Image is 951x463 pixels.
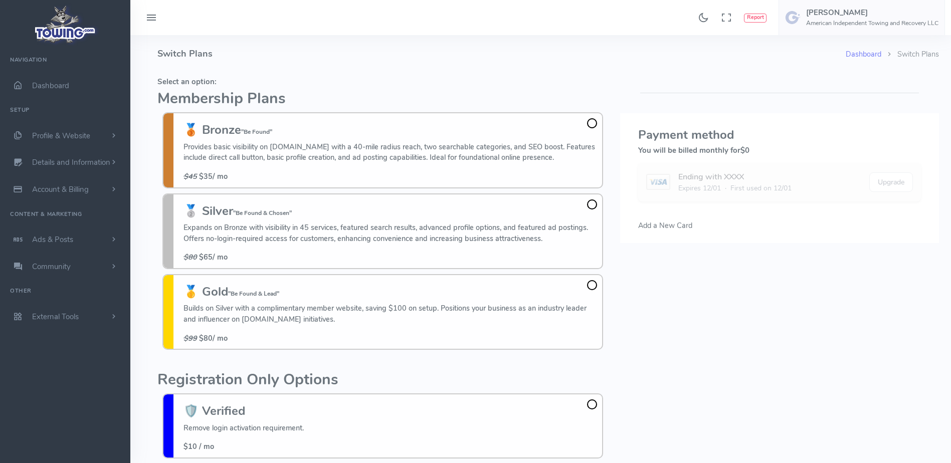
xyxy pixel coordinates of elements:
span: Ads & Posts [32,235,73,245]
span: Community [32,262,71,272]
span: / mo [183,252,228,262]
span: First used on 12/01 [730,183,792,193]
h3: 🥇 Gold [183,285,597,298]
h3: Payment method [638,128,921,141]
b: $80 [199,333,213,343]
h5: [PERSON_NAME] [806,9,938,17]
h5: You will be billed monthly for [638,146,921,154]
small: "Be Found & Lead" [228,290,279,298]
b: $35 [199,171,213,181]
h3: 🛡️ Verified [183,404,304,417]
span: Profile & Website [32,131,90,141]
a: Dashboard [846,49,881,59]
img: card image [646,174,670,190]
img: logo [32,3,99,46]
span: / mo [183,333,228,343]
div: Ending with XXXX [678,171,792,183]
h4: Switch Plans [157,35,846,73]
s: $80 [183,252,197,262]
p: Provides basic visibility on [DOMAIN_NAME] with a 40-mile radius reach, two searchable categories... [183,142,597,163]
s: $99 [183,333,197,343]
button: Upgrade [869,172,913,192]
img: user-image [785,10,801,26]
small: "Be Found" [241,128,272,136]
span: Add a New Card [638,220,692,230]
h2: Membership Plans [157,91,608,107]
span: $10 / mo [183,441,214,451]
h3: 🥈 Silver [183,204,597,217]
button: Report [744,14,767,23]
h2: Registration Only Options [157,372,608,388]
h6: American Independent Towing and Recovery LLC [806,20,938,27]
h5: Select an option: [157,78,608,86]
p: Expands on Bronze with visibility in 45 services, featured search results, advanced profile optio... [183,222,597,244]
p: Remove login activation requirement. [183,423,304,434]
span: · [725,183,726,193]
span: Expires 12/01 [678,183,721,193]
span: Account & Billing [32,184,89,194]
span: Dashboard [32,81,69,91]
span: $0 [740,145,749,155]
h3: 🥉 Bronze [183,123,597,136]
p: Builds on Silver with a complimentary member website, saving $100 on setup. Positions your busine... [183,303,597,325]
span: / mo [183,171,228,181]
b: $65 [199,252,213,262]
small: "Be Found & Chosen" [233,209,292,217]
li: Switch Plans [881,49,939,60]
s: $45 [183,171,197,181]
span: Details and Information [32,158,110,168]
span: External Tools [32,312,79,322]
